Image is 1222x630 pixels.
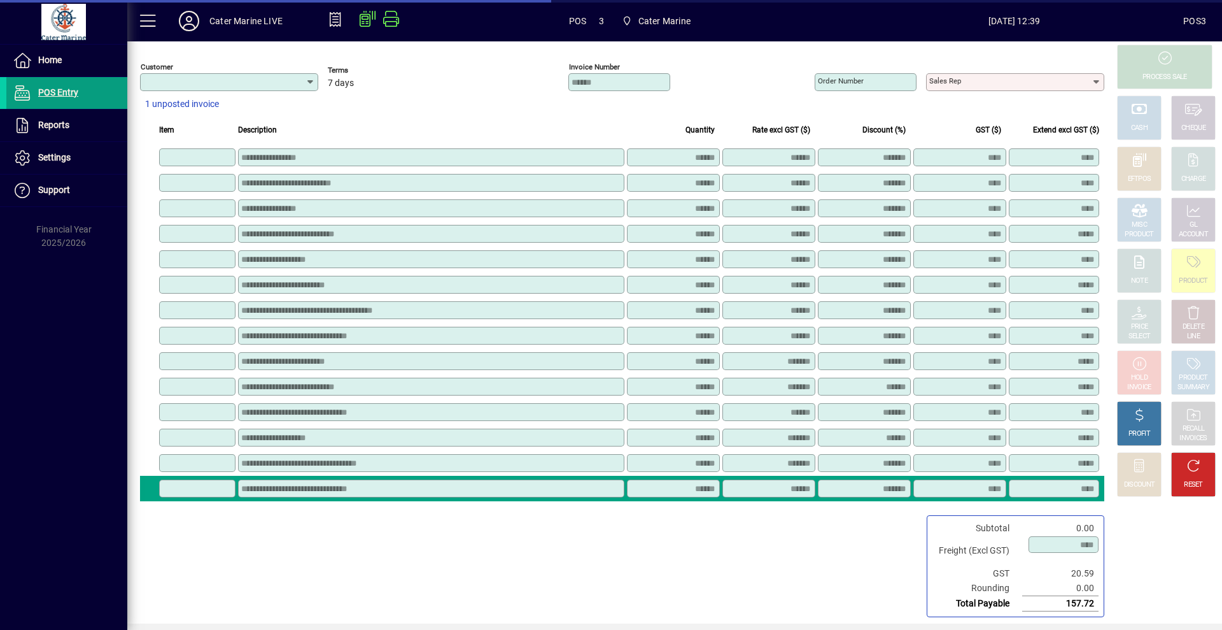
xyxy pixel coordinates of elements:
div: INVOICES [1179,434,1207,443]
span: Discount (%) [862,123,906,137]
span: Rate excl GST ($) [752,123,810,137]
a: Settings [6,142,127,174]
div: CHARGE [1181,175,1206,184]
mat-label: Order number [818,76,864,85]
div: PRODUCT [1125,230,1153,240]
span: Extend excl GST ($) [1033,123,1099,137]
div: POS3 [1183,11,1206,31]
div: SUMMARY [1177,383,1209,392]
span: Home [38,55,62,65]
div: CASH [1131,124,1148,133]
div: MISC [1132,220,1147,230]
td: 0.00 [1022,521,1099,536]
td: Rounding [932,581,1022,596]
button: Profile [169,10,209,32]
span: 7 days [328,78,354,89]
td: GST [932,566,1022,581]
span: Quantity [685,123,715,137]
div: INVOICE [1127,383,1151,392]
span: Item [159,123,174,137]
span: 1 unposted invoice [145,97,219,111]
span: Description [238,123,277,137]
div: PRODUCT [1179,373,1207,383]
mat-label: Invoice number [569,62,620,71]
div: DISCOUNT [1124,480,1155,490]
div: LINE [1187,332,1200,341]
span: POS [569,11,587,31]
span: [DATE] 12:39 [845,11,1183,31]
span: Settings [38,152,71,162]
span: Reports [38,120,69,130]
td: 157.72 [1022,596,1099,612]
span: Cater Marine [638,11,691,31]
td: 0.00 [1022,581,1099,596]
td: Subtotal [932,521,1022,536]
div: DELETE [1183,322,1204,332]
div: CHEQUE [1181,124,1205,133]
span: Cater Marine [617,10,696,32]
span: Support [38,185,70,195]
span: Terms [328,66,404,75]
div: GL [1190,220,1198,230]
div: ACCOUNT [1179,230,1208,240]
mat-label: Sales rep [929,76,961,85]
div: NOTE [1131,276,1148,286]
div: PRODUCT [1179,276,1207,286]
div: EFTPOS [1128,175,1151,184]
td: 20.59 [1022,566,1099,581]
div: RECALL [1183,424,1205,434]
div: PROFIT [1128,429,1150,439]
span: 3 [599,11,604,31]
div: PROCESS SALE [1142,73,1187,82]
mat-label: Customer [141,62,173,71]
span: POS Entry [38,87,78,97]
div: HOLD [1131,373,1148,383]
a: Reports [6,110,127,141]
div: PRICE [1131,322,1148,332]
div: RESET [1184,480,1203,490]
div: Cater Marine LIVE [209,11,283,31]
div: SELECT [1128,332,1151,341]
td: Freight (Excl GST) [932,536,1022,566]
span: GST ($) [976,123,1001,137]
a: Home [6,45,127,76]
a: Support [6,175,127,206]
td: Total Payable [932,596,1022,612]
